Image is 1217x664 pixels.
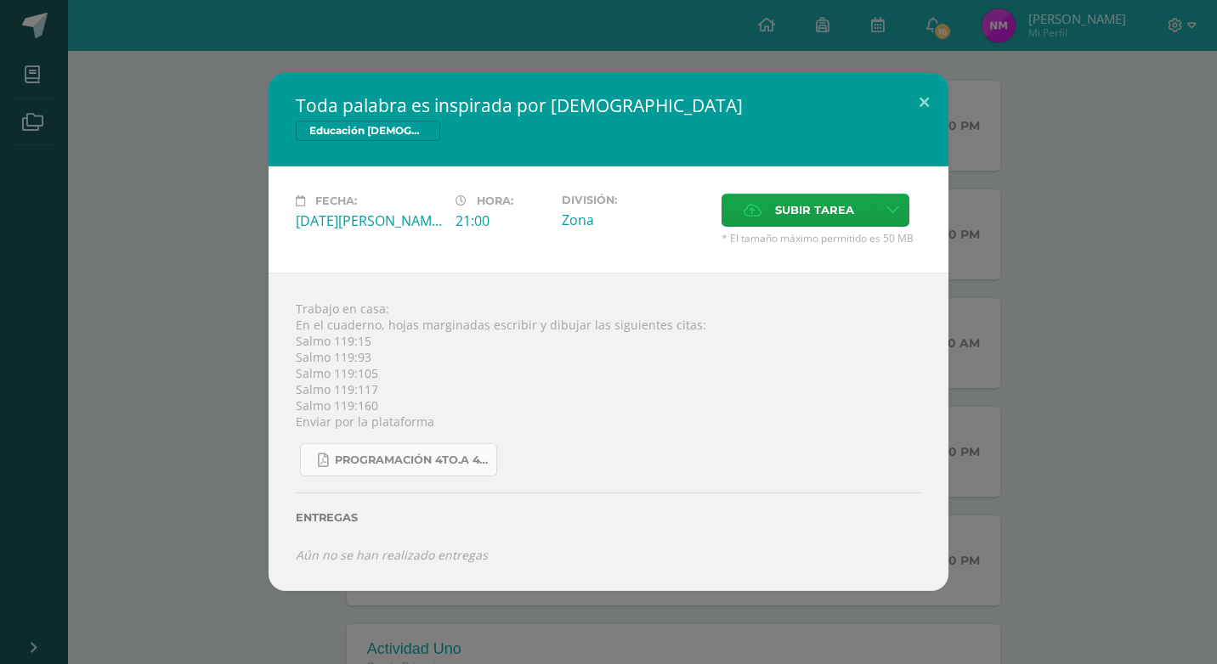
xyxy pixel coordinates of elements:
[775,194,854,226] span: Subir tarea
[315,194,357,207] span: Fecha:
[269,273,948,590] div: Trabajo en casa: En el cuaderno, hojas marginadas escribir y dibujar las siguientes citas: Salmo ...
[722,231,921,245] span: * El tamaño máximo permitido es 50 MB
[900,73,948,131] button: Close (Esc)
[335,453,488,467] span: Programación 4to.A 4ta Unidad 2025.pdf
[562,211,708,229] div: Zona
[296,211,442,230] div: [DATE][PERSON_NAME]
[296,511,921,524] label: Entregas
[456,211,548,230] div: 21:00
[296,121,440,141] span: Educación [DEMOGRAPHIC_DATA]
[477,194,513,207] span: Hora:
[562,194,708,206] label: División:
[296,93,921,117] h2: Toda palabra es inspirada por [DEMOGRAPHIC_DATA]
[300,443,497,476] a: Programación 4to.A 4ta Unidad 2025.pdf
[296,547,488,563] i: Aún no se han realizado entregas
